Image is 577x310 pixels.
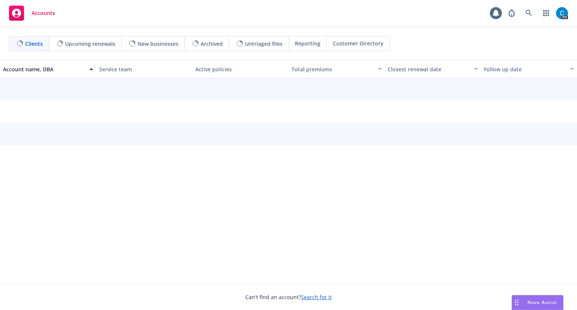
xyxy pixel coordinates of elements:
span: Archived [201,40,223,48]
div: Drag to move [512,295,521,310]
button: Follow up date [481,60,577,78]
span: Clients [25,40,43,48]
a: Switch app [539,6,554,21]
span: Untriaged files [245,40,282,48]
button: Nova Assist [512,295,563,310]
a: Report a Bug [504,6,519,21]
span: Upcoming renewals [65,40,115,48]
button: Closest renewal date [385,60,481,78]
button: Active policies [192,60,288,78]
span: Nova Assist [527,299,557,305]
div: Account name, DBA [3,65,85,73]
button: Service team [96,60,192,78]
div: Follow up date [484,65,566,73]
div: Active policies [195,65,285,73]
img: photo [556,7,568,19]
div: Total premiums [292,65,373,73]
div: Closest renewal date [388,65,470,73]
span: Can't find an account? [245,293,332,301]
div: Service team [99,65,189,73]
span: Reporting [295,39,320,47]
a: Search [521,6,536,21]
span: Customer Directory [333,39,384,47]
a: Search for it [301,293,332,301]
span: New businesses [137,40,178,48]
span: Accounts [32,10,55,16]
a: Accounts [6,3,58,24]
button: Total premiums [288,60,385,78]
